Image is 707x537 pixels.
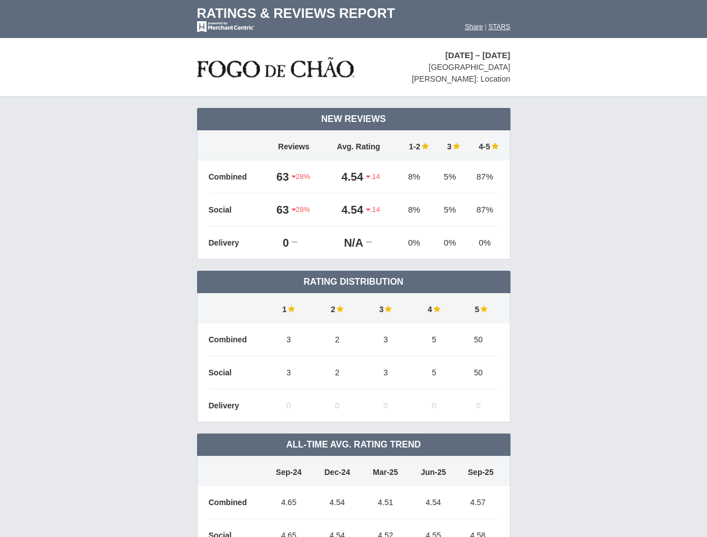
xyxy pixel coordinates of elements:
td: Combined [209,486,265,519]
img: star-full-15.png [420,142,429,150]
span: [GEOGRAPHIC_DATA][PERSON_NAME]: Location [412,63,511,83]
td: 5% [434,161,466,194]
td: 0% [434,227,466,260]
td: 4.54 [409,486,457,519]
td: 3 [362,293,410,323]
td: 0% [466,227,499,260]
td: 63 [265,194,292,227]
td: 50 [458,323,499,356]
td: 4.57 [457,486,499,519]
td: 3 [265,323,313,356]
img: star-full-15.png [490,142,499,150]
span: 0 [383,401,388,410]
td: 1-2 [394,130,434,161]
a: STARS [488,23,510,31]
img: star-full-15.png [335,305,344,313]
td: 4.54 [323,161,366,194]
td: Delivery [209,227,265,260]
td: Social [209,356,265,389]
td: 3 [434,130,466,161]
td: Rating Distribution [197,271,511,293]
span: 0 [432,401,436,410]
span: .14 [366,172,380,182]
td: 2 [313,356,362,389]
span: .14 [366,205,380,215]
td: 50 [458,356,499,389]
td: 87% [466,194,499,227]
img: star-full-15.png [452,142,460,150]
img: star-full-15.png [383,305,392,313]
td: 63 [265,161,292,194]
span: 0 [287,401,291,410]
td: Jun-25 [409,456,457,486]
a: Share [465,23,483,31]
td: 5 [410,323,458,356]
span: 0 [335,401,339,410]
td: 4-5 [466,130,499,161]
td: 3 [265,356,313,389]
td: 87% [466,161,499,194]
td: 5 [458,293,499,323]
td: 2 [313,293,362,323]
td: Reviews [265,130,324,161]
span: 28% [292,205,310,215]
td: Combined [209,323,265,356]
img: stars-fogo-de-chao-logo-50.png [197,54,355,81]
img: star-full-15.png [432,305,441,313]
td: 0% [394,227,434,260]
td: All-Time Avg. Rating Trend [197,434,511,456]
span: 0 [476,401,481,410]
td: 5 [410,356,458,389]
td: New Reviews [197,108,511,130]
td: 5% [434,194,466,227]
td: 3 [362,356,410,389]
td: 0 [265,227,292,260]
img: mc-powered-by-logo-white-103.png [197,21,255,32]
td: Mar-25 [362,456,410,486]
td: 8% [394,161,434,194]
td: 4.54 [323,194,366,227]
img: star-full-15.png [479,305,488,313]
td: Delivery [209,389,265,422]
td: 4 [410,293,458,323]
td: N/A [323,227,366,260]
td: 1 [265,293,313,323]
td: Avg. Rating [323,130,394,161]
td: Sep-24 [265,456,313,486]
span: | [485,23,486,31]
img: star-full-15.png [287,305,295,313]
td: 8% [394,194,434,227]
td: 3 [362,323,410,356]
td: 4.65 [265,486,313,519]
td: Social [209,194,265,227]
td: Sep-25 [457,456,499,486]
span: [DATE] – [DATE] [445,50,510,60]
td: Dec-24 [313,456,362,486]
span: 28% [292,172,310,182]
td: 4.54 [313,486,362,519]
td: 2 [313,323,362,356]
td: 4.51 [362,486,410,519]
td: Combined [209,161,265,194]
